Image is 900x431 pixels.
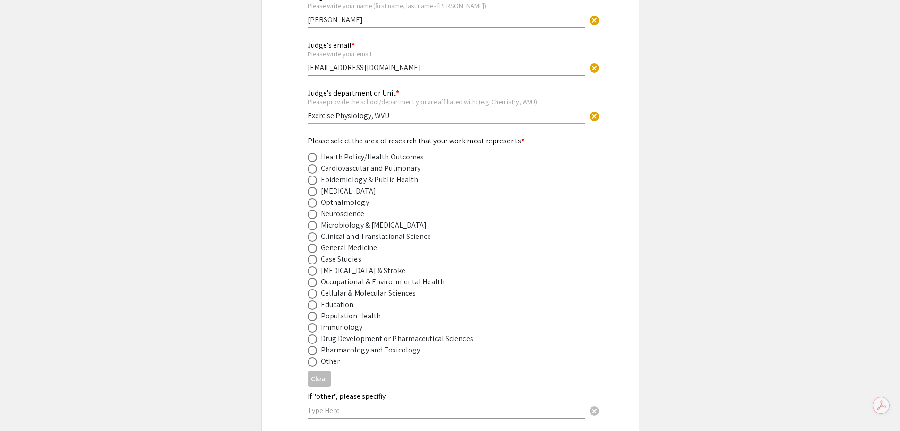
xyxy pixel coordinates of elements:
mat-label: If "other", please specifiy [308,391,386,401]
input: Type Here [308,111,585,121]
button: Clear [308,371,331,387]
div: Occupational & Environmental Health [321,276,445,288]
div: Pharmacology and Toxicology [321,344,420,356]
input: Type Here [308,62,585,72]
div: Population Health [321,310,381,322]
button: Clear [585,401,604,420]
div: Microbiology & [MEDICAL_DATA] [321,220,427,231]
span: cancel [589,111,600,122]
input: Type Here [308,405,585,415]
div: Please write your name (first name, last name - [PERSON_NAME]) [308,1,585,10]
div: Cellular & Molecular Sciences [321,288,416,299]
div: [MEDICAL_DATA] [321,185,376,197]
button: Clear [585,106,604,125]
div: Please provide the school/department you are affiliated with: (e.g. Chemistry, WVU) [308,97,585,106]
mat-label: Judge's department or Unit [308,88,399,98]
div: Education [321,299,354,310]
div: Other [321,356,340,367]
div: Immunology [321,322,363,333]
span: cancel [589,405,600,417]
div: Epidemiology & Public Health [321,174,419,185]
span: cancel [589,62,600,74]
div: Neuroscience [321,208,364,220]
mat-label: Judge's email [308,40,355,50]
div: Opthalmology [321,197,369,208]
div: Cardiovascular and Pulmonary [321,163,421,174]
div: General Medicine [321,242,377,254]
button: Clear [585,10,604,29]
div: Case Studies [321,254,361,265]
button: Clear [585,58,604,77]
div: Health Policy/Health Outcomes [321,151,424,163]
div: Drug Development or Pharmaceutical Sciences [321,333,473,344]
div: [MEDICAL_DATA] & Stroke [321,265,405,276]
mat-label: Please select the area of research that your work most represents [308,136,525,146]
div: Clinical and Translational Science [321,231,431,242]
input: Type Here [308,15,585,25]
span: cancel [589,15,600,26]
div: Please write your email [308,50,585,58]
iframe: Chat [7,388,40,424]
